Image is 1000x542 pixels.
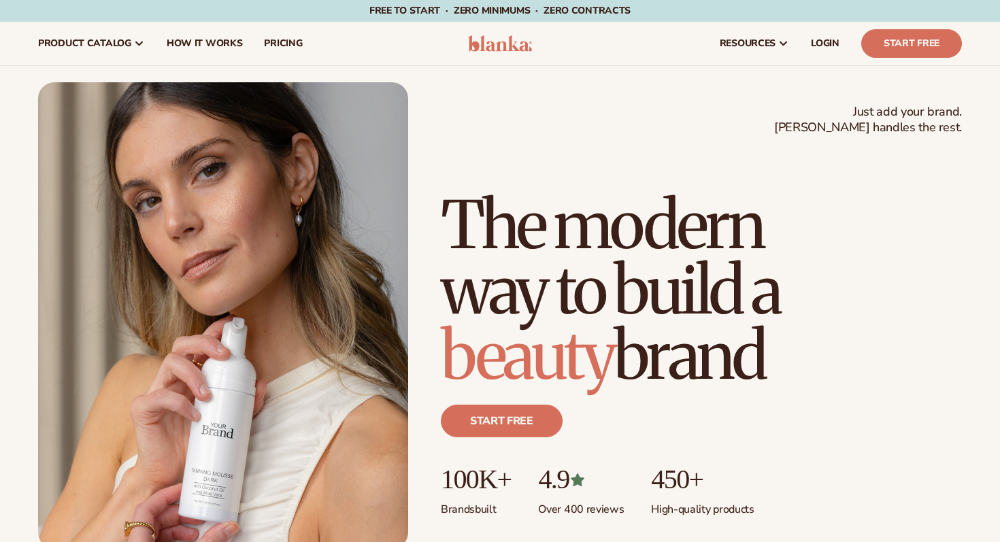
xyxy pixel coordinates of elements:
[441,192,962,388] h1: The modern way to build a brand
[264,38,302,49] span: pricing
[253,22,313,65] a: pricing
[861,29,962,58] a: Start Free
[167,38,243,49] span: How It Works
[441,464,511,494] p: 100K+
[441,315,614,396] span: beauty
[156,22,254,65] a: How It Works
[27,22,156,65] a: product catalog
[441,494,511,517] p: Brands built
[774,104,962,136] span: Just add your brand. [PERSON_NAME] handles the rest.
[38,38,131,49] span: product catalog
[538,494,624,517] p: Over 400 reviews
[811,38,839,49] span: LOGIN
[800,22,850,65] a: LOGIN
[651,494,754,517] p: High-quality products
[441,405,563,437] a: Start free
[468,35,533,52] img: logo
[369,4,631,17] span: Free to start · ZERO minimums · ZERO contracts
[709,22,800,65] a: resources
[651,464,754,494] p: 450+
[538,464,624,494] p: 4.9
[720,38,776,49] span: resources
